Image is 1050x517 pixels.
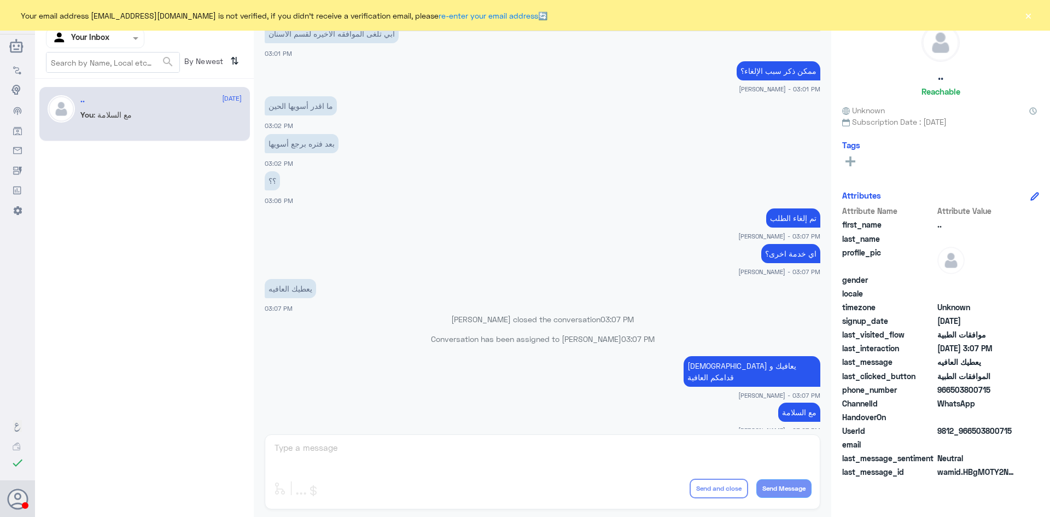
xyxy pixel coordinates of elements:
[180,52,226,74] span: By Newest
[737,61,820,80] p: 15/9/2025, 3:01 PM
[265,96,337,115] p: 15/9/2025, 3:02 PM
[937,315,1017,327] span: 2024-11-03T12:25:59.724Z
[842,190,881,200] h6: Attributes
[842,219,935,230] span: first_name
[937,439,1017,450] span: null
[265,122,293,129] span: 03:02 PM
[938,70,943,83] h5: ..
[937,247,965,274] img: defaultAdmin.png
[265,134,339,153] p: 15/9/2025, 3:02 PM
[937,466,1017,478] span: wamid.HBgMOTY2NTAzODAwNzE1FQIAEhgUM0EyMDRCNEFCQkYwOEU1MTdCMTAA
[842,288,935,299] span: locale
[80,110,94,119] span: You
[842,370,935,382] span: last_clicked_button
[21,10,547,21] span: Your email address [EMAIL_ADDRESS][DOMAIN_NAME] is not verified, if you didn't receive a verifica...
[937,411,1017,423] span: null
[265,160,293,167] span: 03:02 PM
[161,53,174,71] button: search
[842,205,935,217] span: Attribute Name
[842,342,935,354] span: last_interaction
[265,24,399,43] p: 15/9/2025, 3:01 PM
[230,52,239,70] i: ⇅
[739,84,820,94] span: [PERSON_NAME] - 03:01 PM
[937,398,1017,409] span: 2
[937,219,1017,230] span: ..
[937,384,1017,396] span: 966503800715
[937,274,1017,286] span: null
[842,411,935,423] span: HandoverOn
[738,267,820,276] span: [PERSON_NAME] - 03:07 PM
[738,231,820,241] span: [PERSON_NAME] - 03:07 PM
[778,403,820,422] p: 15/9/2025, 3:07 PM
[265,279,316,298] p: 15/9/2025, 3:07 PM
[842,384,935,396] span: phone_number
[439,11,538,20] a: re-enter your email address
[937,425,1017,437] span: 9812_966503800715
[161,55,174,68] span: search
[766,208,820,228] p: 15/9/2025, 3:07 PM
[621,334,655,344] span: 03:07 PM
[265,171,280,190] p: 15/9/2025, 3:06 PM
[265,305,293,312] span: 03:07 PM
[937,301,1017,313] span: Unknown
[684,356,820,387] p: 15/9/2025, 3:07 PM
[842,315,935,327] span: signup_date
[7,489,28,509] button: Avatar
[842,356,935,368] span: last_message
[842,140,860,150] h6: Tags
[937,370,1017,382] span: الموافقات الطبية
[265,333,820,345] p: Conversation has been assigned to [PERSON_NAME]
[690,479,748,498] button: Send and close
[937,205,1017,217] span: Attribute Value
[756,479,812,498] button: Send Message
[922,24,959,61] img: defaultAdmin.png
[842,425,935,437] span: UserId
[48,95,75,123] img: defaultAdmin.png
[842,116,1039,127] span: Subscription Date : [DATE]
[738,426,820,435] span: [PERSON_NAME] - 03:07 PM
[921,86,960,96] h6: Reachable
[842,233,935,245] span: last_name
[265,50,292,57] span: 03:01 PM
[937,342,1017,354] span: 2025-09-15T12:07:30.803Z
[1023,10,1034,21] button: ×
[842,439,935,450] span: email
[738,391,820,400] span: [PERSON_NAME] - 03:07 PM
[937,452,1017,464] span: 0
[46,53,179,72] input: Search by Name, Local etc…
[842,247,935,272] span: profile_pic
[842,274,935,286] span: gender
[937,288,1017,299] span: null
[265,313,820,325] p: [PERSON_NAME] closed the conversation
[842,301,935,313] span: timezone
[842,452,935,464] span: last_message_sentiment
[842,398,935,409] span: ChannelId
[842,329,935,340] span: last_visited_flow
[80,95,85,104] h5: ..
[937,329,1017,340] span: موافقات الطبية
[937,356,1017,368] span: يعطيك العافيه
[842,466,935,478] span: last_message_id
[94,110,132,119] span: : مع السلامة
[600,315,634,324] span: 03:07 PM
[761,244,820,263] p: 15/9/2025, 3:07 PM
[842,104,885,116] span: Unknown
[11,456,24,469] i: check
[265,197,293,204] span: 03:06 PM
[222,94,242,103] span: [DATE]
